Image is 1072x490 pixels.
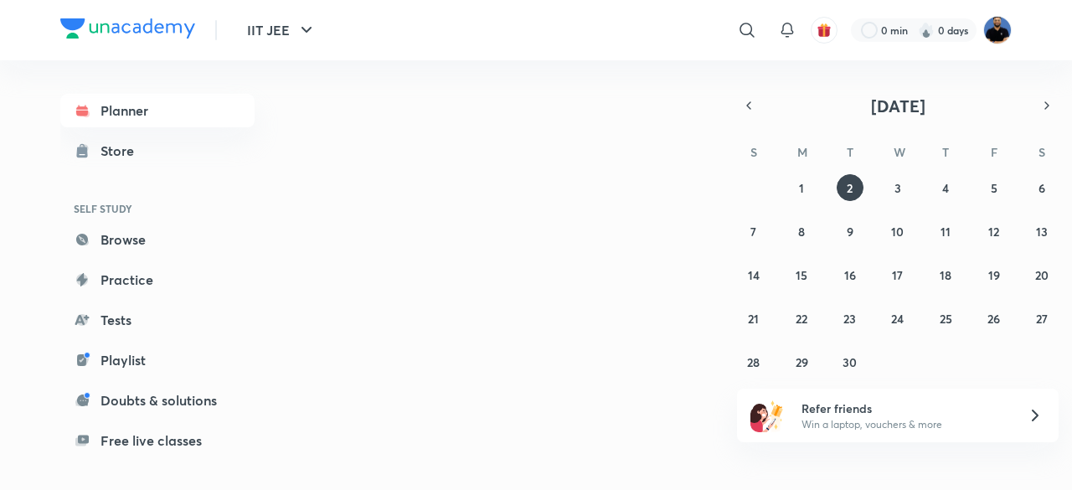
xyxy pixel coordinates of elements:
abbr: September 26, 2025 [987,311,1000,327]
button: September 16, 2025 [837,261,863,288]
abbr: September 10, 2025 [891,224,904,240]
button: September 3, 2025 [884,174,911,201]
button: September 18, 2025 [932,261,959,288]
h6: Refer friends [801,400,1008,417]
abbr: September 19, 2025 [988,267,1000,283]
img: Company Logo [60,18,195,39]
a: Practice [60,263,255,297]
button: September 28, 2025 [740,348,767,375]
button: September 6, 2025 [1028,174,1055,201]
a: Playlist [60,343,255,377]
abbr: September 9, 2025 [847,224,853,240]
button: September 15, 2025 [788,261,815,288]
button: September 19, 2025 [981,261,1008,288]
abbr: September 30, 2025 [843,354,857,370]
abbr: September 3, 2025 [894,180,901,196]
abbr: September 1, 2025 [799,180,804,196]
button: September 26, 2025 [981,305,1008,332]
button: September 2, 2025 [837,174,863,201]
abbr: September 20, 2025 [1035,267,1049,283]
abbr: September 12, 2025 [988,224,999,240]
button: September 4, 2025 [932,174,959,201]
abbr: September 5, 2025 [991,180,997,196]
button: September 1, 2025 [788,174,815,201]
button: September 7, 2025 [740,218,767,245]
abbr: September 16, 2025 [844,267,856,283]
button: September 8, 2025 [788,218,815,245]
a: Free live classes [60,424,255,457]
abbr: September 14, 2025 [748,267,760,283]
abbr: September 17, 2025 [892,267,903,283]
abbr: Tuesday [847,144,853,160]
img: avatar [817,23,832,38]
button: September 29, 2025 [788,348,815,375]
a: Browse [60,223,255,256]
abbr: Friday [991,144,997,160]
button: September 24, 2025 [884,305,911,332]
button: September 17, 2025 [884,261,911,288]
abbr: Thursday [942,144,949,160]
button: September 12, 2025 [981,218,1008,245]
abbr: Sunday [750,144,757,160]
h6: SELF STUDY [60,194,255,223]
abbr: Monday [797,144,807,160]
abbr: September 7, 2025 [750,224,756,240]
a: Doubts & solutions [60,384,255,417]
abbr: September 28, 2025 [747,354,760,370]
abbr: September 21, 2025 [748,311,759,327]
abbr: September 2, 2025 [847,180,853,196]
button: September 13, 2025 [1028,218,1055,245]
abbr: September 23, 2025 [843,311,856,327]
abbr: September 29, 2025 [796,354,808,370]
abbr: September 4, 2025 [942,180,949,196]
a: Company Logo [60,18,195,43]
img: streak [918,22,935,39]
button: September 27, 2025 [1028,305,1055,332]
abbr: September 25, 2025 [940,311,952,327]
abbr: September 6, 2025 [1038,180,1045,196]
button: September 10, 2025 [884,218,911,245]
span: [DATE] [871,95,925,117]
abbr: September 8, 2025 [798,224,805,240]
a: Planner [60,94,255,127]
abbr: September 27, 2025 [1036,311,1048,327]
abbr: September 22, 2025 [796,311,807,327]
button: September 21, 2025 [740,305,767,332]
button: September 20, 2025 [1028,261,1055,288]
button: September 9, 2025 [837,218,863,245]
p: Win a laptop, vouchers & more [801,417,1008,432]
a: Store [60,134,255,168]
button: September 5, 2025 [981,174,1008,201]
div: Store [100,141,144,161]
button: September 30, 2025 [837,348,863,375]
button: September 11, 2025 [932,218,959,245]
abbr: September 13, 2025 [1036,224,1048,240]
button: September 25, 2025 [932,305,959,332]
abbr: Wednesday [894,144,905,160]
abbr: September 11, 2025 [941,224,951,240]
button: avatar [811,17,837,44]
img: referral [750,399,784,432]
a: Tests [60,303,255,337]
button: September 14, 2025 [740,261,767,288]
abbr: September 15, 2025 [796,267,807,283]
img: Md Afroj [983,16,1012,44]
abbr: September 18, 2025 [940,267,951,283]
button: September 22, 2025 [788,305,815,332]
abbr: Saturday [1038,144,1045,160]
button: IIT JEE [237,13,327,47]
abbr: September 24, 2025 [891,311,904,327]
button: [DATE] [760,94,1035,117]
button: September 23, 2025 [837,305,863,332]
